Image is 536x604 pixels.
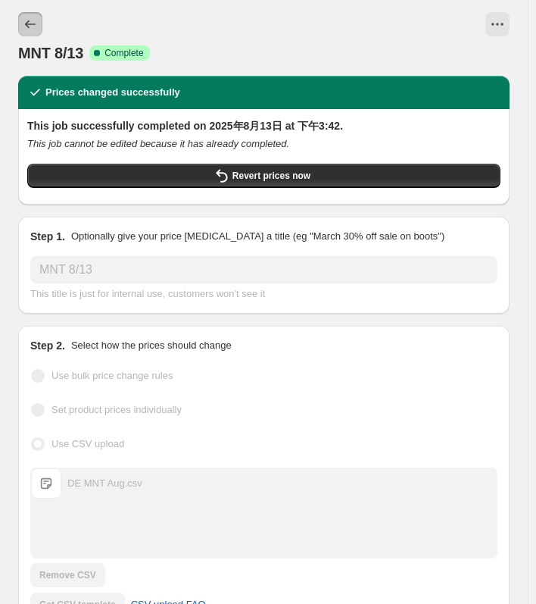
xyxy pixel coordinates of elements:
span: This title is just for internal use, customers won't see it [30,288,265,299]
span: Use CSV upload [51,438,124,449]
input: 30% off holiday sale [30,256,497,283]
span: MNT 8/13 [18,45,83,61]
button: Revert prices now [27,164,500,188]
p: Optionally give your price [MEDICAL_DATA] a title (eg "March 30% off sale on boots") [71,229,444,244]
i: This job cannot be edited because it has already completed. [27,138,289,149]
h2: Step 2. [30,338,65,353]
button: View actions for MNT 8/13 [485,12,510,36]
h2: Step 1. [30,229,65,244]
span: Set product prices individually [51,404,182,415]
h2: This job successfully completed on 2025年8月13日 at 下午3:42. [27,118,500,133]
span: Use bulk price change rules [51,370,173,381]
div: DE MNT Aug.csv [67,476,142,491]
p: Select how the prices should change [71,338,232,353]
span: Revert prices now [232,170,310,182]
button: Price change jobs [18,12,42,36]
h2: Prices changed successfully [45,85,180,100]
span: Complete [104,47,143,59]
